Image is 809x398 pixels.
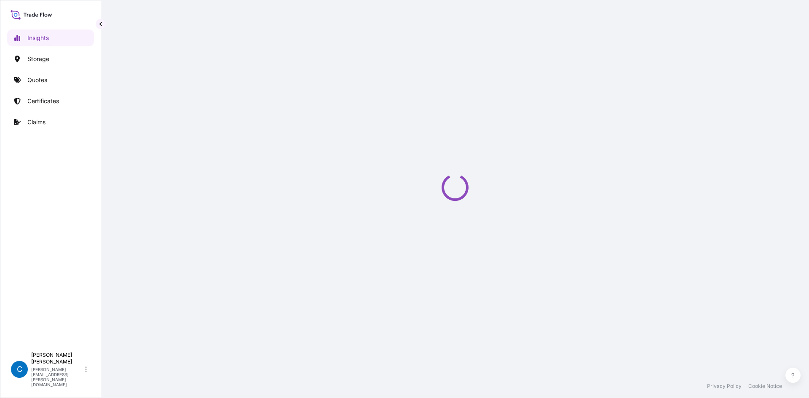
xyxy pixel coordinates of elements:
p: Quotes [27,76,47,84]
a: Cookie Notice [748,383,782,390]
a: Storage [7,51,94,67]
p: Insights [27,34,49,42]
span: C [17,365,22,374]
p: Claims [27,118,46,126]
p: Storage [27,55,49,63]
a: Insights [7,29,94,46]
p: Certificates [27,97,59,105]
a: Claims [7,114,94,131]
a: Certificates [7,93,94,110]
a: Quotes [7,72,94,88]
a: Privacy Policy [707,383,742,390]
p: [PERSON_NAME][EMAIL_ADDRESS][PERSON_NAME][DOMAIN_NAME] [31,367,83,387]
p: [PERSON_NAME] [PERSON_NAME] [31,352,83,365]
